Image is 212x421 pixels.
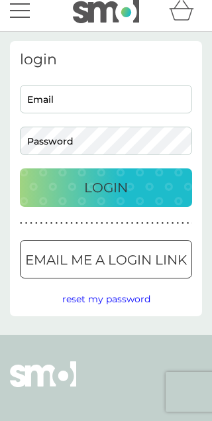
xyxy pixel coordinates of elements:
[182,220,184,227] p: ●
[76,220,78,227] p: ●
[162,220,164,227] p: ●
[172,220,174,227] p: ●
[70,220,73,227] p: ●
[131,220,134,227] p: ●
[25,249,187,271] p: Email me a login link
[66,220,68,227] p: ●
[35,220,38,227] p: ●
[91,220,93,227] p: ●
[187,220,189,227] p: ●
[45,220,48,227] p: ●
[146,220,149,227] p: ●
[62,293,150,305] span: reset my password
[176,220,179,227] p: ●
[50,220,53,227] p: ●
[10,361,76,406] img: smol
[81,220,83,227] p: ●
[30,220,32,227] p: ●
[116,220,119,227] p: ●
[111,220,113,227] p: ●
[20,220,23,227] p: ●
[101,220,103,227] p: ●
[40,220,43,227] p: ●
[20,168,192,207] button: Login
[166,220,169,227] p: ●
[95,220,98,227] p: ●
[126,220,129,227] p: ●
[156,220,159,227] p: ●
[84,177,128,198] p: Login
[106,220,109,227] p: ●
[136,220,138,227] p: ●
[20,240,192,278] button: Email me a login link
[151,220,154,227] p: ●
[60,220,63,227] p: ●
[62,292,150,306] button: reset my password
[55,220,58,227] p: ●
[20,51,192,68] h3: login
[141,220,144,227] p: ●
[191,220,194,227] p: ●
[121,220,124,227] p: ●
[25,220,28,227] p: ●
[85,220,88,227] p: ●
